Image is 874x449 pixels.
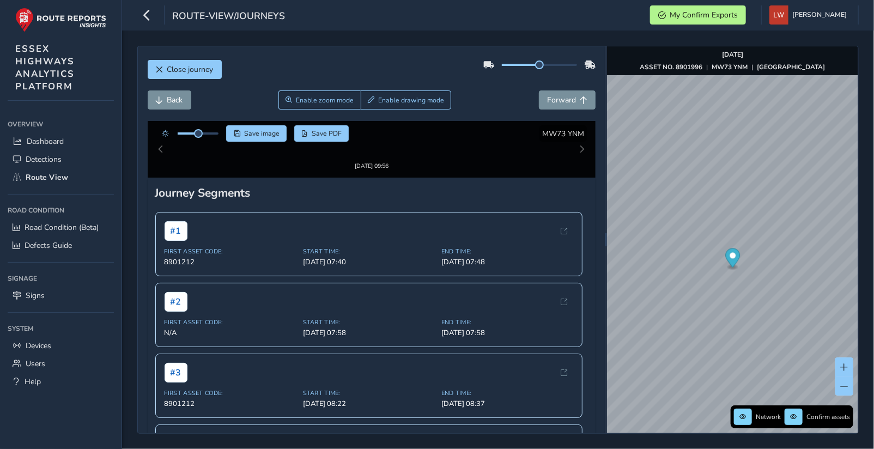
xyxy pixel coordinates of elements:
[441,238,573,246] span: End Time:
[8,320,114,337] div: System
[8,236,114,254] a: Defects Guide
[26,359,45,369] span: Users
[15,8,106,32] img: rr logo
[8,116,114,132] div: Overview
[165,211,187,231] span: # 1
[378,96,444,105] span: Enable drawing mode
[640,63,703,71] strong: ASSET NO. 8901996
[542,129,584,139] span: MW73 YNM
[338,137,405,148] img: Thumbnail frame
[26,172,68,183] span: Route View
[757,63,826,71] strong: [GEOGRAPHIC_DATA]
[722,50,743,59] strong: [DATE]
[165,424,187,444] span: # 4
[8,168,114,186] a: Route View
[8,132,114,150] a: Dashboard
[303,389,435,399] span: [DATE] 08:22
[726,248,741,271] div: Map marker
[303,318,435,328] span: [DATE] 07:58
[26,154,62,165] span: Detections
[8,337,114,355] a: Devices
[338,148,405,156] div: [DATE] 09:56
[27,136,64,147] span: Dashboard
[167,95,183,105] span: Back
[769,5,788,25] img: diamond-layout
[25,240,72,251] span: Defects Guide
[712,63,748,71] strong: MW73 YNM
[312,129,342,138] span: Save PDF
[155,175,588,191] div: Journey Segments
[8,287,114,305] a: Signs
[165,379,296,387] span: First Asset Code:
[806,412,850,421] span: Confirm assets
[294,125,349,142] button: PDF
[769,5,851,25] button: [PERSON_NAME]
[165,308,296,317] span: First Asset Code:
[165,389,296,399] span: 8901212
[792,5,847,25] span: [PERSON_NAME]
[303,247,435,257] span: [DATE] 07:40
[148,90,191,110] button: Back
[148,60,222,79] button: Close journey
[441,379,573,387] span: End Time:
[25,377,41,387] span: Help
[303,308,435,317] span: Start Time:
[547,95,576,105] span: Forward
[226,125,287,142] button: Save
[165,353,187,373] span: # 3
[441,247,573,257] span: [DATE] 07:48
[26,341,51,351] span: Devices
[361,90,452,110] button: Draw
[441,318,573,328] span: [DATE] 07:58
[165,238,296,246] span: First Asset Code:
[441,308,573,317] span: End Time:
[165,247,296,257] span: 8901212
[8,373,114,391] a: Help
[303,379,435,387] span: Start Time:
[25,222,99,233] span: Road Condition (Beta)
[303,238,435,246] span: Start Time:
[670,10,738,20] span: My Confirm Exports
[244,129,280,138] span: Save image
[8,202,114,219] div: Road Condition
[278,90,361,110] button: Zoom
[8,150,114,168] a: Detections
[15,43,75,93] span: ESSEX HIGHWAYS ANALYTICS PLATFORM
[8,355,114,373] a: Users
[8,270,114,287] div: Signage
[650,5,746,25] button: My Confirm Exports
[165,282,187,302] span: # 2
[165,318,296,328] span: N/A
[640,63,826,71] div: | |
[8,219,114,236] a: Road Condition (Beta)
[756,412,781,421] span: Network
[167,64,214,75] span: Close journey
[296,96,354,105] span: Enable zoom mode
[26,290,45,301] span: Signs
[441,389,573,399] span: [DATE] 08:37
[172,9,285,25] span: route-view/journeys
[539,90,596,110] button: Forward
